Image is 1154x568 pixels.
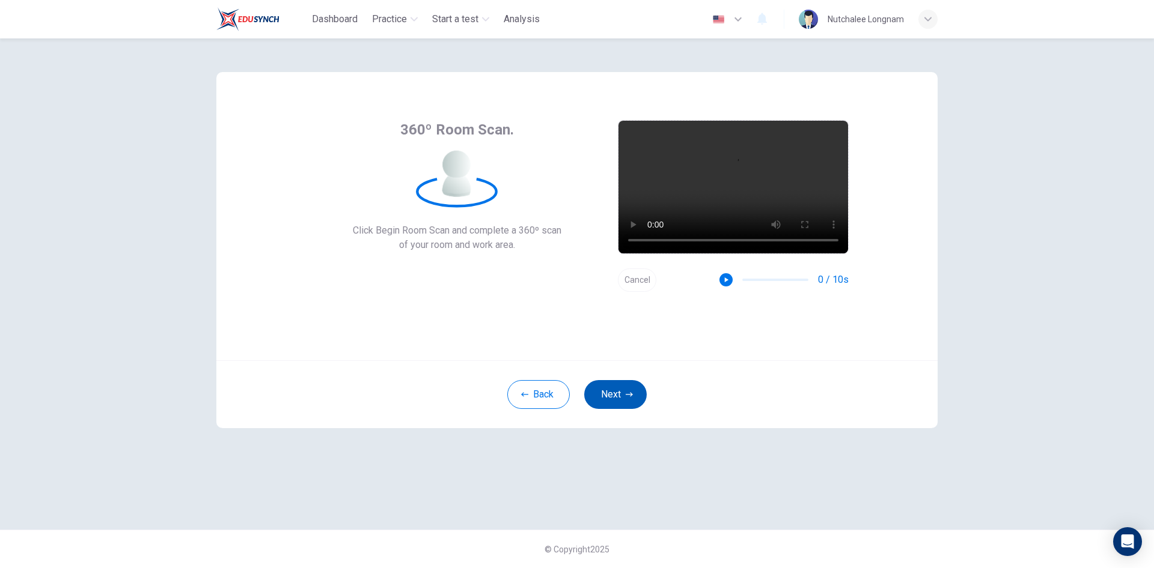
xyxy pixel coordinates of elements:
button: Analysis [499,8,545,30]
img: Profile picture [799,10,818,29]
span: Start a test [432,12,478,26]
span: Click Begin Room Scan and complete a 360º scan [353,223,561,238]
button: Practice [367,8,423,30]
span: Dashboard [312,12,358,26]
span: Practice [372,12,407,26]
button: Cancel [618,268,656,292]
div: Nutchalee Longnam [828,12,904,26]
span: © Copyright 2025 [545,545,609,554]
span: 360º Room Scan. [400,120,514,139]
img: en [711,15,726,24]
span: Analysis [504,12,540,26]
div: Open Intercom Messenger [1113,527,1142,556]
button: Dashboard [307,8,362,30]
span: 0 / 10s [818,273,849,287]
button: Next [584,380,647,409]
span: of your room and work area. [353,238,561,252]
img: Train Test logo [216,7,279,31]
a: Train Test logo [216,7,307,31]
button: Back [507,380,570,409]
button: Start a test [427,8,494,30]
